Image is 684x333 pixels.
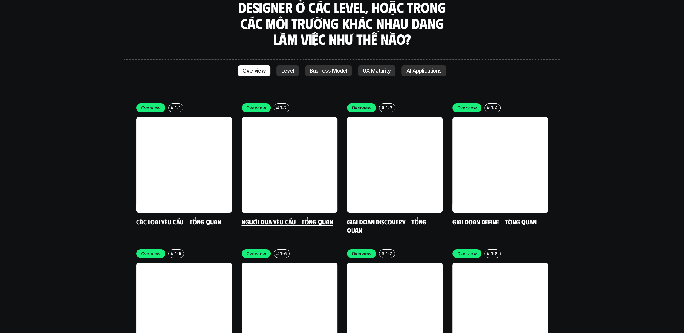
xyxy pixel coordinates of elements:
h6: # [171,251,173,256]
a: Level [276,65,299,76]
p: 1-1 [175,105,180,111]
p: Overview [352,250,372,257]
a: Business Model [305,65,352,76]
p: Overview [457,250,477,257]
p: Overview [243,68,266,74]
p: Overview [141,250,161,257]
p: 1-5 [175,250,181,257]
a: Giai đoạn Discovery - Tổng quan [347,217,428,234]
p: Overview [457,105,477,111]
h6: # [382,106,384,110]
p: Overview [246,250,266,257]
h6: # [487,106,490,110]
a: Các loại yêu cầu - Tổng quan [136,217,221,226]
p: 1-2 [280,105,286,111]
p: UX Maturity [363,68,391,74]
a: Giai đoạn Define - Tổng quan [452,217,537,226]
p: 1-6 [280,250,287,257]
p: 1-3 [385,105,392,111]
a: UX Maturity [358,65,395,76]
a: Người đưa yêu cầu - Tổng quan [242,217,333,226]
p: Level [281,68,294,74]
p: Overview [246,105,266,111]
h6: # [171,106,173,110]
p: AI Applications [406,68,441,74]
h6: # [487,251,490,256]
a: AI Applications [401,65,446,76]
h6: # [276,106,279,110]
h6: # [276,251,279,256]
p: Overview [352,105,372,111]
p: 1-4 [491,105,497,111]
p: Business Model [310,68,347,74]
h6: # [382,251,384,256]
p: 1-8 [491,250,497,257]
p: Overview [141,105,161,111]
a: Overview [238,65,270,76]
p: 1-7 [385,250,392,257]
